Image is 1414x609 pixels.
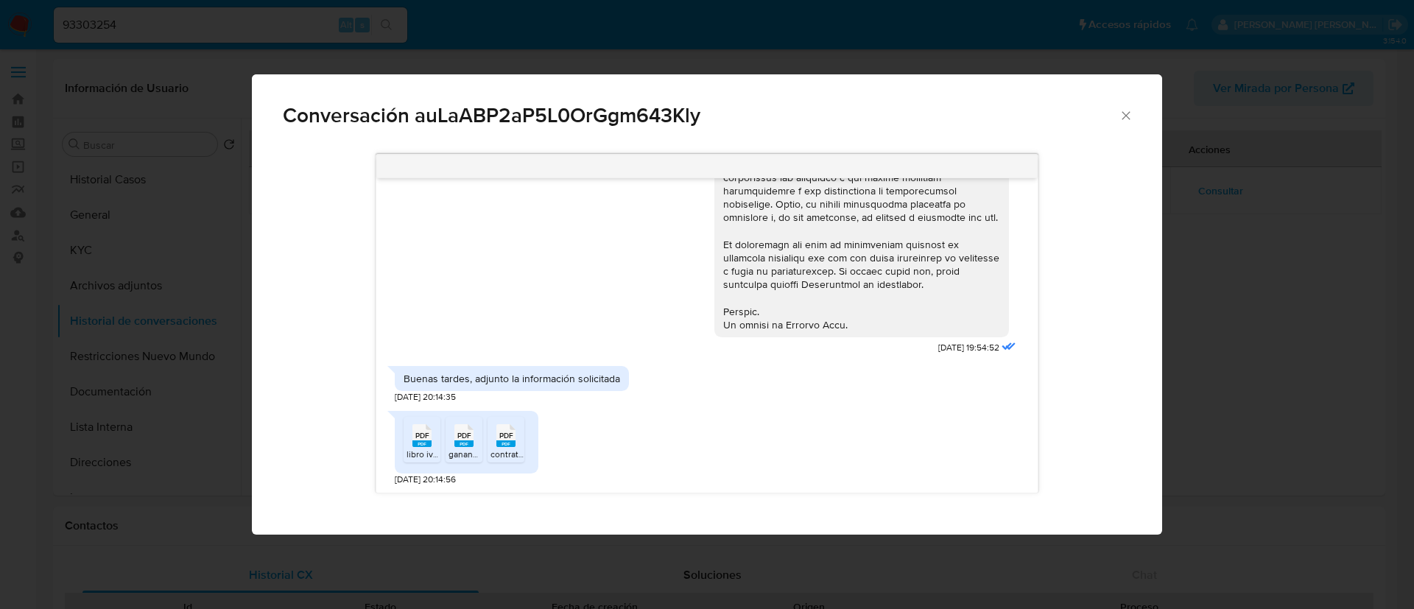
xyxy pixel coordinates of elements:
[395,474,456,486] span: [DATE] 20:14:56
[938,342,999,354] span: [DATE] 19:54:52
[449,448,603,460] span: ganancias personas humanas 2024.pdf
[415,431,429,440] span: PDF
[407,448,514,460] span: libro iva ventas 12.2024.pdf
[490,448,594,460] span: contrato diesel talo sh.pdf
[457,431,471,440] span: PDF
[1119,108,1132,122] button: Cerrar
[404,372,620,385] div: Buenas tardes, adjunto la información solicitada
[499,431,513,440] span: PDF
[252,74,1162,535] div: Comunicación
[283,105,1119,126] span: Conversación auLaABP2aP5L0OrGgm643Kly
[395,391,456,404] span: [DATE] 20:14:35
